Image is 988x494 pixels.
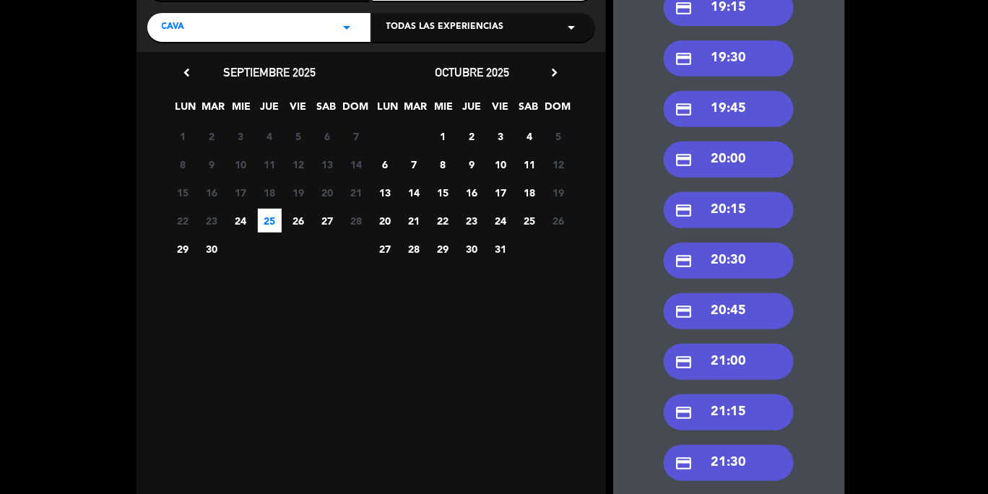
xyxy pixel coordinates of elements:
span: 17 [229,181,253,204]
i: chevron_right [547,65,563,80]
span: 6 [373,152,397,176]
div: 21:30 [664,445,794,481]
span: Todas las experiencias [386,20,504,35]
span: 21 [344,181,368,204]
span: 27 [316,209,339,233]
div: 19:30 [664,40,794,77]
span: 17 [489,181,513,204]
span: 26 [287,209,311,233]
span: 20 [316,181,339,204]
span: VIE [488,98,512,122]
span: 31 [489,237,513,261]
span: 9 [200,152,224,176]
i: credit_card [675,252,693,270]
span: 19 [287,181,311,204]
span: 7 [402,152,426,176]
span: 26 [547,209,571,233]
span: 10 [489,152,513,176]
span: JUE [258,98,282,122]
span: 21 [402,209,426,233]
i: arrow_drop_down [563,19,581,36]
span: DOM [342,98,366,122]
span: LUN [173,98,197,122]
span: 11 [518,152,542,176]
span: MIE [432,98,456,122]
span: 27 [373,237,397,261]
span: 11 [258,152,282,176]
span: 14 [344,152,368,176]
span: 22 [171,209,195,233]
span: 4 [258,124,282,148]
span: 16 [460,181,484,204]
span: DOM [545,98,568,122]
span: 4 [518,124,542,148]
i: credit_card [675,303,693,321]
span: 7 [344,124,368,148]
span: 5 [547,124,571,148]
span: VIE [286,98,310,122]
span: LUN [376,98,399,122]
span: 23 [460,209,484,233]
span: 23 [200,209,224,233]
i: chevron_left [180,65,195,80]
span: septiembre 2025 [224,65,316,79]
i: credit_card [675,353,693,371]
span: 6 [316,124,339,148]
span: 29 [171,237,195,261]
i: credit_card [675,100,693,118]
span: 24 [489,209,513,233]
div: 21:00 [664,344,794,380]
span: 5 [287,124,311,148]
span: 13 [316,152,339,176]
span: 1 [431,124,455,148]
div: 20:00 [664,142,794,178]
div: 20:15 [664,192,794,228]
div: 20:30 [664,243,794,279]
span: 3 [489,124,513,148]
span: 18 [518,181,542,204]
i: credit_card [675,404,693,422]
span: 2 [460,124,484,148]
span: MIE [230,98,253,122]
span: 14 [402,181,426,204]
span: SAB [314,98,338,122]
span: 30 [200,237,224,261]
span: 12 [287,152,311,176]
span: 22 [431,209,455,233]
span: MAR [201,98,225,122]
span: 20 [373,209,397,233]
span: 24 [229,209,253,233]
span: 12 [547,152,571,176]
i: credit_card [675,201,693,220]
span: 15 [171,181,195,204]
span: 25 [258,209,282,233]
span: 15 [431,181,455,204]
span: 13 [373,181,397,204]
span: 25 [518,209,542,233]
span: 18 [258,181,282,204]
span: 10 [229,152,253,176]
span: SAB [516,98,540,122]
span: 19 [547,181,571,204]
span: 16 [200,181,224,204]
span: 3 [229,124,253,148]
i: credit_card [675,50,693,68]
span: JUE [460,98,484,122]
span: 1 [171,124,195,148]
span: CAVA [162,20,185,35]
span: 29 [431,237,455,261]
span: 28 [402,237,426,261]
i: credit_card [675,151,693,169]
span: MAR [404,98,428,122]
div: 19:45 [664,91,794,127]
span: 8 [431,152,455,176]
div: 21:15 [664,394,794,430]
i: arrow_drop_down [339,19,356,36]
span: 8 [171,152,195,176]
span: 9 [460,152,484,176]
span: octubre 2025 [435,65,509,79]
i: credit_card [675,454,693,472]
span: 30 [460,237,484,261]
span: 2 [200,124,224,148]
span: 28 [344,209,368,233]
